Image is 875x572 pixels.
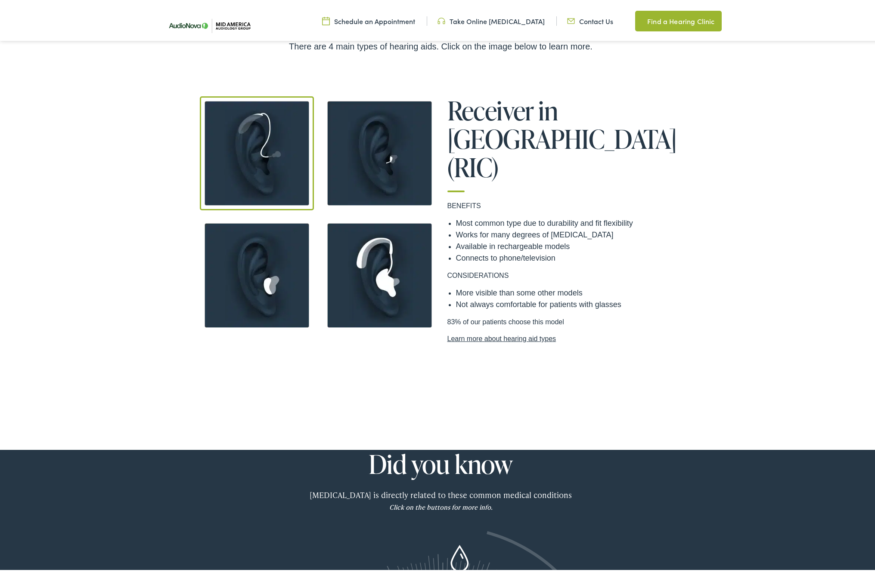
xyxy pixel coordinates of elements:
[447,332,680,342] a: Learn more about hearing aid types
[567,14,613,24] a: Contact Us
[456,227,680,239] li: Works for many degrees of [MEDICAL_DATA]
[456,297,680,308] li: Not always comfortable for patients with glasses
[447,315,680,342] p: 83% of our patients choose this model
[322,14,415,24] a: Schedule an Appointment
[567,14,575,24] img: utility icon
[456,215,680,227] li: Most common type due to durability and fit flexibility
[456,239,680,250] li: Available in rechargeable models
[447,199,680,209] p: BENEFITS
[35,37,846,51] div: There are 4 main types of hearing aids. Click on the image below to learn more.
[322,14,330,24] img: utility icon
[456,285,680,297] li: More visible than some other models
[437,14,545,24] a: Take Online [MEDICAL_DATA]
[202,448,680,476] h2: Did you know
[447,94,680,190] h1: Receiver in [GEOGRAPHIC_DATA] (RIC)
[456,250,680,262] li: Connects to phone/television
[635,14,643,24] img: utility icon
[635,9,721,29] a: Find a Hearing Clinic
[389,501,493,509] em: Click on the buttons for more info.
[437,14,445,24] img: utility icon
[202,487,680,511] p: [MEDICAL_DATA] is directly related to these common medical conditions
[447,268,680,279] p: CONSIDERATIONS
